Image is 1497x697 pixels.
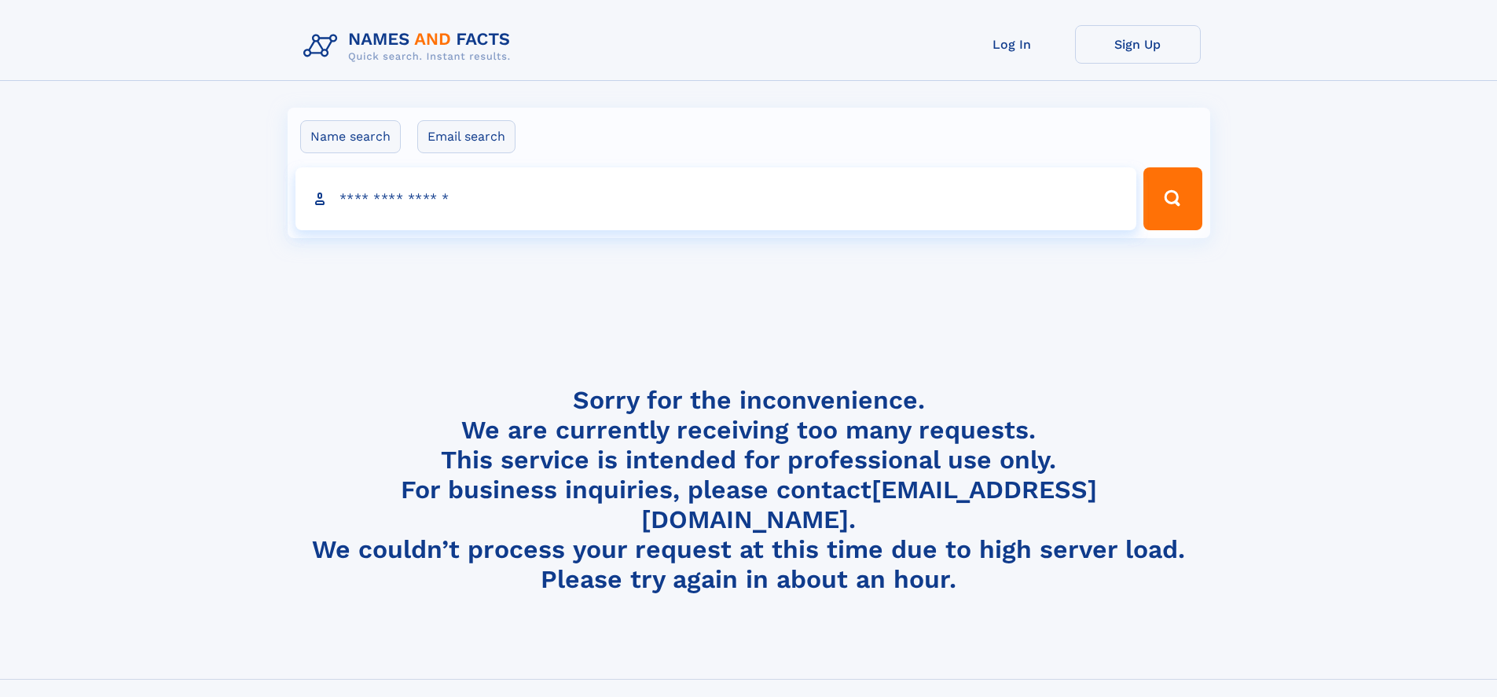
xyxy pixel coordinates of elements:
[297,25,523,68] img: Logo Names and Facts
[300,120,401,153] label: Name search
[417,120,516,153] label: Email search
[297,385,1201,595] h4: Sorry for the inconvenience. We are currently receiving too many requests. This service is intend...
[295,167,1137,230] input: search input
[1075,25,1201,64] a: Sign Up
[1143,167,1202,230] button: Search Button
[641,475,1097,534] a: [EMAIL_ADDRESS][DOMAIN_NAME]
[949,25,1075,64] a: Log In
